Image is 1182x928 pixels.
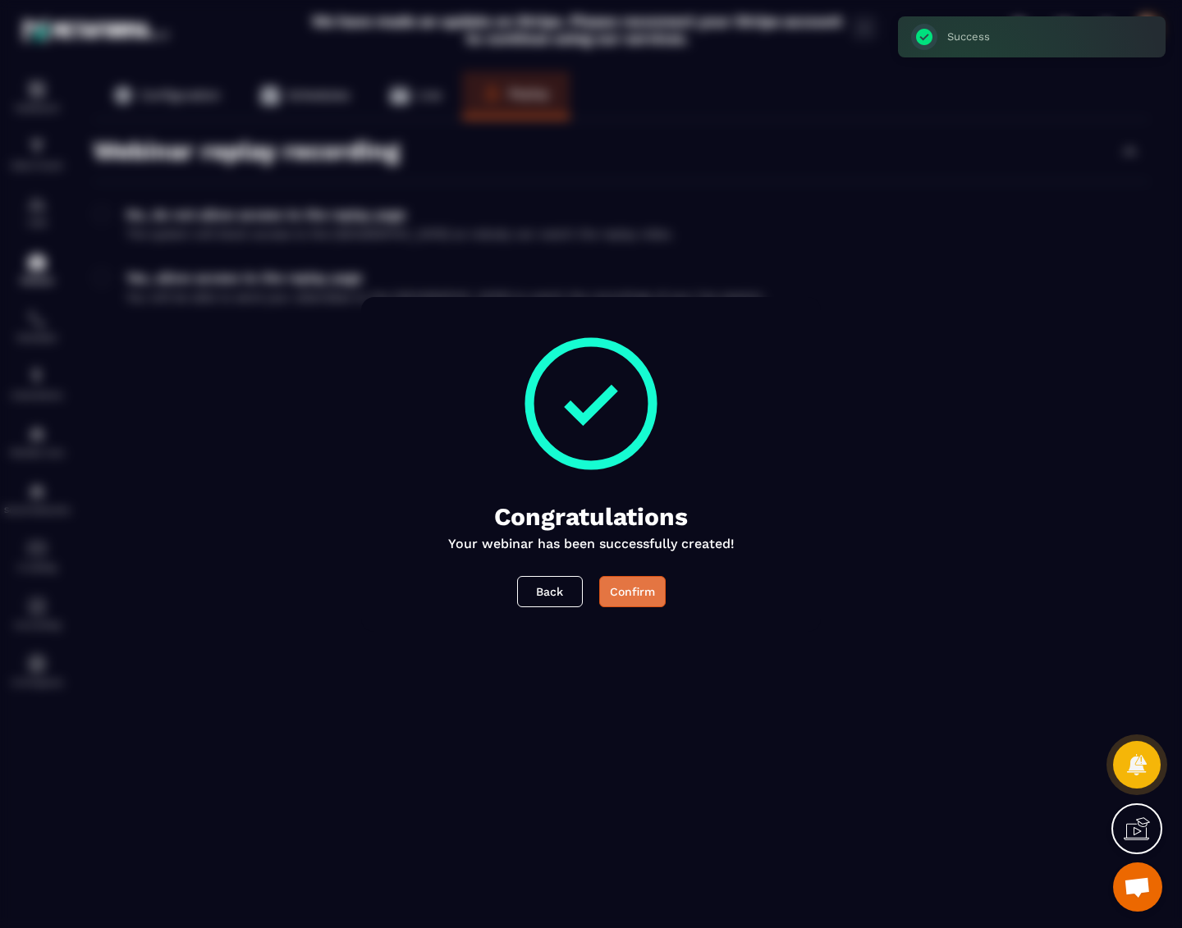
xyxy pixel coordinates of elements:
div: Confirm [610,583,655,600]
button: Confirm [599,576,666,607]
a: Mở cuộc trò chuyện [1113,862,1162,912]
button: Back [517,576,583,607]
p: Your webinar has been successfully created! [448,536,735,551]
p: Congratulations [494,502,688,531]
